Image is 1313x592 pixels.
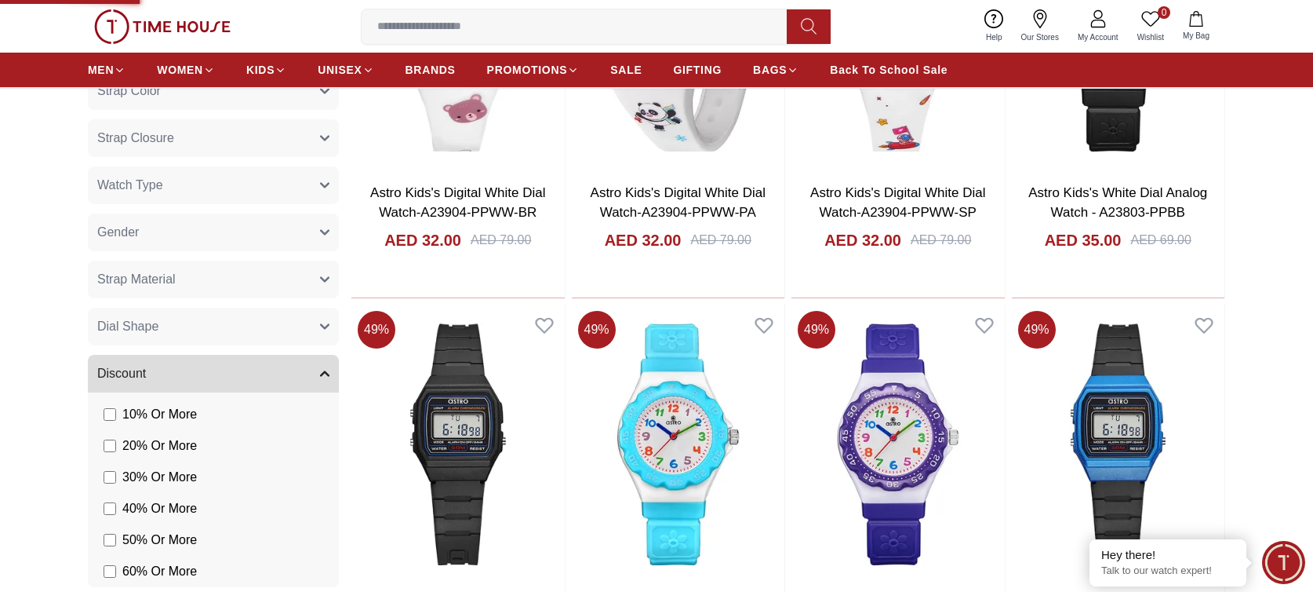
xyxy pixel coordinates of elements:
[406,62,456,78] span: BRANDS
[673,56,722,84] a: GIFTING
[122,531,197,550] span: 50 % Or More
[605,229,682,251] h4: AED 32.00
[88,166,339,204] button: Watch Type
[980,31,1009,43] span: Help
[88,261,339,298] button: Strap Material
[1045,229,1122,251] h4: AED 35.00
[690,231,751,250] div: AED 79.00
[318,62,362,78] span: UNISEX
[94,9,231,44] img: ...
[97,270,176,289] span: Strap Material
[1177,30,1216,42] span: My Bag
[88,56,125,84] a: MEN
[104,408,116,421] input: 10% Or More
[122,405,197,424] span: 10 % Or More
[471,231,531,250] div: AED 79.00
[830,62,947,78] span: Back To School Sale
[122,437,197,455] span: 20 % Or More
[157,62,203,78] span: WOMEN
[1028,185,1207,221] a: Astro Kids's White Dial Analog Watch - A23803-PPBB
[104,565,116,578] input: 60% Or More
[1018,311,1056,349] span: 49 %
[1128,6,1173,46] a: 0Wishlist
[358,311,395,349] span: 49 %
[753,56,798,84] a: BAGS
[1262,541,1305,584] div: Chat Widget
[1101,565,1235,578] p: Talk to our watch expert!
[1101,547,1235,563] div: Hey there!
[104,471,116,484] input: 30% Or More
[1012,305,1225,584] img: Astro Kids's Digital Black Dial Watch-A23927-PPBL
[246,62,275,78] span: KIDS
[911,231,971,250] div: AED 79.00
[122,468,197,487] span: 30 % Or More
[610,56,642,84] a: SALE
[88,308,339,345] button: Dial Shape
[578,311,616,349] span: 49 %
[104,502,116,515] input: 40% Or More
[104,534,116,546] input: 50% Or More
[830,56,947,84] a: Back To School Sale
[1015,31,1065,43] span: Our Stores
[88,119,339,157] button: Strap Closure
[246,56,286,84] a: KIDS
[1130,231,1191,250] div: AED 69.00
[1012,6,1068,46] a: Our Stores
[122,562,197,581] span: 60 % Or More
[487,56,580,84] a: PROMOTIONS
[97,176,163,195] span: Watch Type
[406,56,456,84] a: BRANDS
[97,82,161,100] span: Strap Color
[88,214,339,251] button: Gender
[1158,6,1170,19] span: 0
[97,317,158,336] span: Dial Shape
[88,72,339,110] button: Strap Color
[591,185,766,221] a: Astro Kids's Digital White Dial Watch-A23904-PPWW-PA
[97,223,139,242] span: Gender
[487,62,568,78] span: PROMOTIONS
[97,364,146,383] span: Discount
[122,499,197,518] span: 40 % Or More
[351,305,565,584] img: Astro Kids's Black Dial Digital Watch - A23927-PPBB
[810,185,985,221] a: Astro Kids's Digital White Dial Watch-A23904-PPWW-SP
[824,229,901,251] h4: AED 32.00
[572,305,785,584] img: Astro Kids's Analog White Dial Watch-A23803-PPLL
[97,129,174,148] span: Strap Closure
[104,440,116,452] input: 20% Or More
[384,229,461,251] h4: AED 32.00
[318,56,373,84] a: UNISEX
[1173,8,1219,45] button: My Bag
[791,305,1005,584] img: Astro Kids's Analog White Dial Watch-A23803-PPVV
[977,6,1012,46] a: Help
[610,62,642,78] span: SALE
[88,62,114,78] span: MEN
[753,62,787,78] span: BAGS
[157,56,215,84] a: WOMEN
[673,62,722,78] span: GIFTING
[1071,31,1125,43] span: My Account
[370,185,545,221] a: Astro Kids's Digital White Dial Watch-A23904-PPWW-BR
[88,355,339,393] button: Discount
[798,311,835,349] span: 49 %
[1131,31,1170,43] span: Wishlist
